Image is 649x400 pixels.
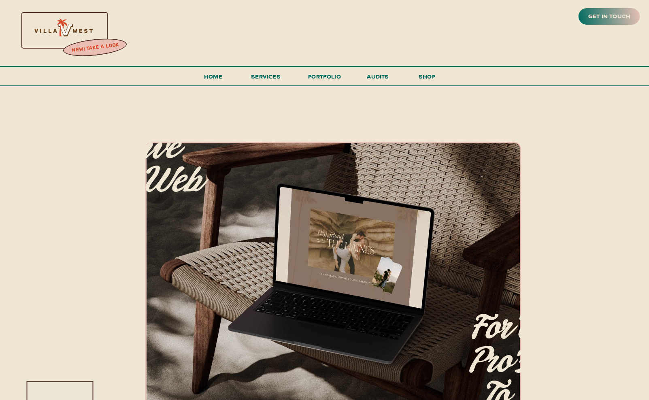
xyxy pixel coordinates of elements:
[587,11,632,22] a: get in touch
[306,71,344,86] a: portfolio
[201,71,226,86] a: Home
[408,71,447,85] a: shop
[11,131,205,246] p: All-inclusive branding, web design & copy
[251,72,281,80] span: services
[249,71,283,86] a: services
[366,71,390,85] a: audits
[62,40,128,56] a: new! take a look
